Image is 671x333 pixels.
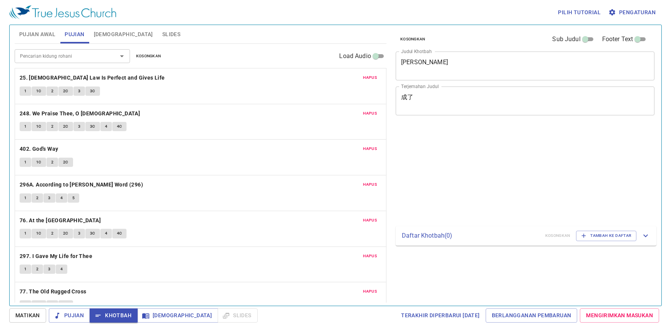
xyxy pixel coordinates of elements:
[51,88,53,95] span: 2
[73,229,85,238] button: 3
[20,180,143,190] b: 296A. According to [PERSON_NAME] Word (296)
[47,229,58,238] button: 2
[24,159,27,166] span: 1
[358,287,381,296] button: Hapus
[36,195,38,201] span: 2
[24,230,27,237] span: 1
[117,123,122,130] span: 4C
[36,159,42,166] span: 1C
[32,158,46,167] button: 1C
[51,301,53,308] span: 2
[486,308,578,323] a: Berlangganan Pembaruan
[363,145,377,152] span: Hapus
[358,216,381,225] button: Hapus
[24,195,27,201] span: 1
[85,229,100,238] button: 3C
[20,73,166,83] button: 25. [DEMOGRAPHIC_DATA] Law Is Perfect and Gives Life
[363,74,377,81] span: Hapus
[20,251,94,261] button: 297. I Gave My Life for Thee
[20,144,60,154] button: 402. God's Way
[20,251,92,261] b: 297. I Gave My Life for Thee
[51,159,53,166] span: 2
[85,87,100,96] button: 3C
[100,122,112,131] button: 4
[580,308,659,323] a: Mengirimkan Masukan
[358,251,381,261] button: Hapus
[32,300,46,310] button: 1C
[73,87,85,96] button: 3
[358,144,381,153] button: Hapus
[20,287,88,296] button: 77. The Old Rugged Cross
[555,5,604,20] button: Pilih tutorial
[78,88,80,95] span: 3
[20,73,165,83] b: 25. [DEMOGRAPHIC_DATA] Law Is Perfect and Gives Life
[576,231,636,241] button: Tambah ke Daftar
[552,35,580,44] span: Sub Judul
[47,158,58,167] button: 2
[117,230,122,237] span: 4C
[51,123,53,130] span: 2
[363,110,377,117] span: Hapus
[63,301,68,308] span: 2C
[63,159,68,166] span: 2C
[143,311,212,320] span: [DEMOGRAPHIC_DATA]
[78,230,80,237] span: 3
[400,36,425,43] span: Kosongkan
[402,231,539,240] p: Daftar Khotbah ( 0 )
[20,300,31,310] button: 1
[607,5,659,20] button: Pengaturan
[358,109,381,118] button: Hapus
[24,266,27,273] span: 1
[363,253,377,260] span: Hapus
[339,52,371,61] span: Load Audio
[55,311,84,320] span: Pujian
[20,193,31,203] button: 1
[36,230,42,237] span: 1C
[401,93,649,108] textarea: 成了
[51,230,53,237] span: 2
[49,308,90,323] button: Pujian
[136,53,161,60] span: Kosongkan
[558,8,601,17] span: Pilih tutorial
[68,193,79,203] button: 5
[47,300,58,310] button: 2
[20,158,31,167] button: 1
[358,180,381,189] button: Hapus
[20,229,31,238] button: 1
[132,52,166,61] button: Kosongkan
[20,109,140,118] b: 248. We Praise Thee, O [DEMOGRAPHIC_DATA]
[32,193,43,203] button: 2
[20,287,87,296] b: 77. The Old Rugged Cross
[72,195,75,201] span: 5
[56,265,67,274] button: 4
[20,265,31,274] button: 1
[48,266,50,273] span: 3
[363,181,377,188] span: Hapus
[9,5,116,19] img: True Jesus Church
[43,193,55,203] button: 3
[60,195,63,201] span: 4
[105,123,107,130] span: 4
[117,51,127,62] button: Open
[15,311,40,320] span: Matikan
[162,30,180,39] span: Slides
[94,30,153,39] span: [DEMOGRAPHIC_DATA]
[363,217,377,224] span: Hapus
[401,311,480,320] span: Terakhir Diperbarui [DATE]
[602,35,633,44] span: Footer Text
[58,229,73,238] button: 2C
[96,311,132,320] span: Khotbah
[20,180,145,190] button: 296A. According to [PERSON_NAME] Word (296)
[90,308,138,323] button: Khotbah
[47,87,58,96] button: 2
[58,87,73,96] button: 2C
[20,144,58,154] b: 402. God's Way
[47,122,58,131] button: 2
[358,73,381,82] button: Hapus
[32,122,46,131] button: 1C
[20,109,142,118] button: 248. We Praise Thee, O [DEMOGRAPHIC_DATA]
[581,232,631,239] span: Tambah ke Daftar
[20,122,31,131] button: 1
[58,122,73,131] button: 2C
[20,216,102,225] button: 76. At the [GEOGRAPHIC_DATA]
